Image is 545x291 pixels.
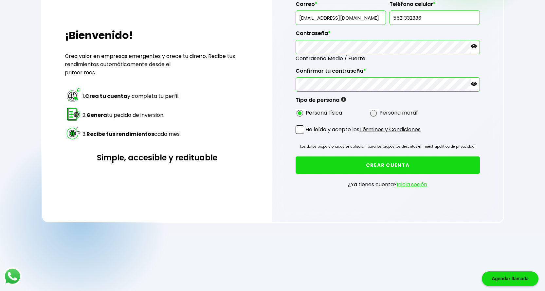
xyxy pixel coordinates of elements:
[305,125,421,134] p: He leído y acepto los
[82,87,181,105] td: 1. y completa tu perfil.
[437,144,475,149] a: política de privacidad.
[300,143,475,150] p: Los datos proporcionados se utilizarán para los propósitos descritos en nuestra
[65,152,249,163] h3: Simple, accesible y redituable
[296,156,480,174] button: CREAR CUENTA
[82,106,181,124] td: 2. tu pedido de inversión.
[341,97,346,102] img: gfR76cHglkPwleuBLjWdxeZVvX9Wp6JBDmjRYY8JYDQn16A2ICN00zLTgIroGa6qie5tIuWH7V3AapTKqzv+oMZsGfMUqL5JM...
[379,109,417,117] label: Persona moral
[296,54,480,63] span: Contraseña Medio / Fuerte
[296,68,480,78] label: Confirmar tu contraseña
[66,87,81,103] img: paso 1
[299,11,383,25] input: inversionista@gmail.com
[65,52,249,77] p: Crea valor en empresas emergentes y crece tu dinero. Recibe tus rendimientos automáticamente desd...
[66,106,81,122] img: paso 2
[348,180,427,189] p: ¿Ya tienes cuenta?
[359,126,421,133] a: Términos y Condiciones
[296,97,346,107] label: Tipo de persona
[296,1,386,11] label: Correo
[86,130,154,138] strong: Recibe tus rendimientos
[65,27,249,43] h2: ¡Bienvenido!
[296,30,480,40] label: Contraseña
[390,1,480,11] label: Teléfono celular
[392,11,477,25] input: 10 dígitos
[482,271,538,286] div: Agendar llamada
[66,125,81,141] img: paso 3
[3,267,22,285] img: logos_whatsapp-icon.242b2217.svg
[397,181,427,188] a: Inicia sesión
[85,92,127,100] strong: Crea tu cuenta
[82,125,181,143] td: 3. cada mes.
[86,111,107,119] strong: Genera
[306,109,342,117] label: Persona física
